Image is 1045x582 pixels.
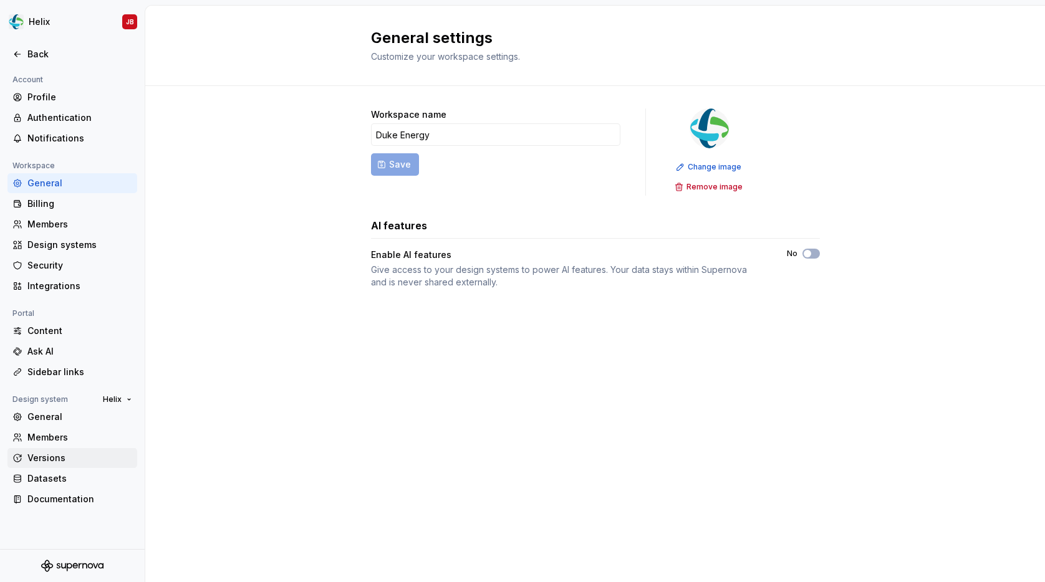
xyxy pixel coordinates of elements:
[7,235,137,255] a: Design systems
[27,132,132,145] div: Notifications
[686,182,743,192] span: Remove image
[103,394,122,404] span: Helix
[27,218,132,231] div: Members
[7,489,137,509] a: Documentation
[7,362,137,382] a: Sidebar links
[7,194,137,214] a: Billing
[27,280,132,292] div: Integrations
[41,560,104,572] svg: Supernova Logo
[27,112,132,124] div: Authentication
[27,411,132,423] div: General
[371,249,764,261] div: Enable AI features
[371,264,764,289] div: Give access to your design systems to power AI features. Your data stays within Supernova and is ...
[787,249,797,259] label: No
[27,239,132,251] div: Design systems
[27,493,132,505] div: Documentation
[27,198,132,210] div: Billing
[7,321,137,341] a: Content
[7,72,48,87] div: Account
[671,178,748,196] button: Remove image
[29,16,50,28] div: Helix
[27,48,132,60] div: Back
[2,8,142,36] button: HelixJB
[7,306,39,321] div: Portal
[7,392,73,407] div: Design system
[27,472,132,485] div: Datasets
[7,407,137,427] a: General
[7,44,137,64] a: Back
[371,28,805,48] h2: General settings
[7,158,60,173] div: Workspace
[27,452,132,464] div: Versions
[7,469,137,489] a: Datasets
[7,87,137,107] a: Profile
[9,14,24,29] img: f6f21888-ac52-4431-a6ea-009a12e2bf23.png
[688,162,741,172] span: Change image
[7,128,137,148] a: Notifications
[27,366,132,378] div: Sidebar links
[27,91,132,103] div: Profile
[27,177,132,189] div: General
[7,276,137,296] a: Integrations
[7,427,137,447] a: Members
[7,173,137,193] a: General
[7,448,137,468] a: Versions
[27,345,132,358] div: Ask AI
[690,108,730,148] img: f6f21888-ac52-4431-a6ea-009a12e2bf23.png
[7,255,137,275] a: Security
[371,51,520,62] span: Customize your workspace settings.
[371,108,446,121] label: Workspace name
[7,341,137,361] a: Ask AI
[27,431,132,444] div: Members
[27,325,132,337] div: Content
[672,158,747,176] button: Change image
[371,218,427,233] h3: AI features
[7,214,137,234] a: Members
[7,108,137,128] a: Authentication
[126,17,134,27] div: JB
[27,259,132,272] div: Security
